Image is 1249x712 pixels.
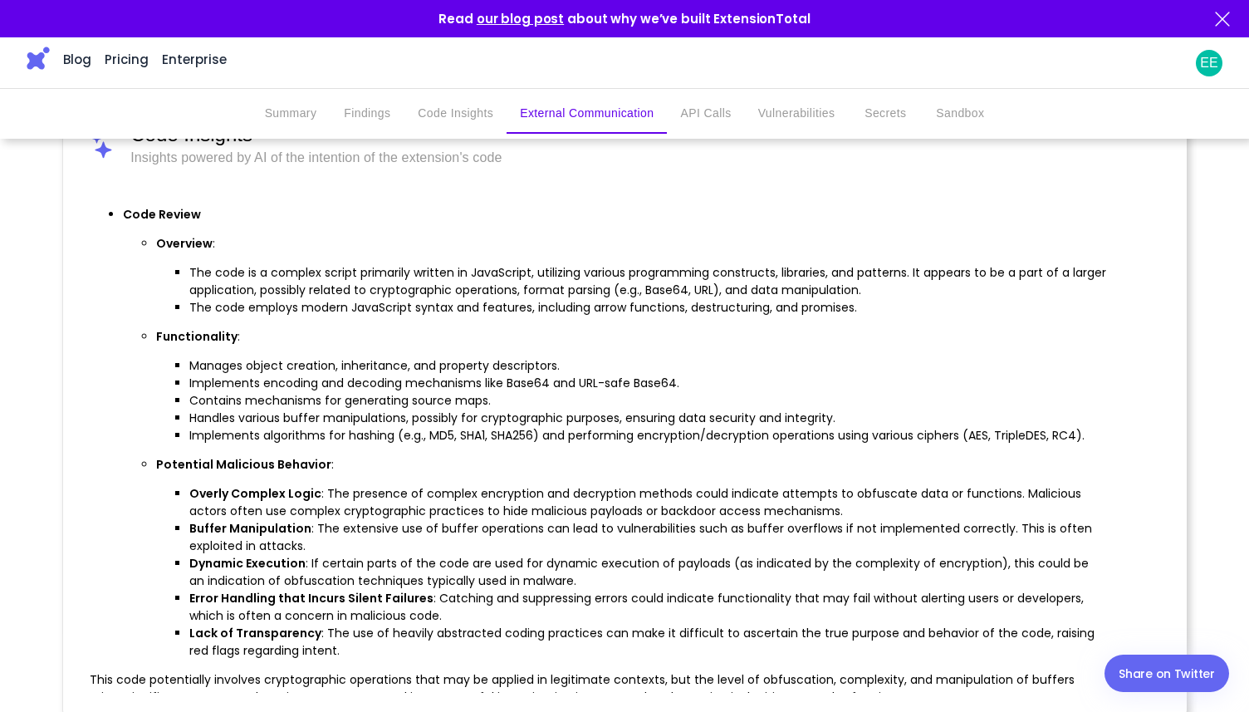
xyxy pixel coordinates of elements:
li: : If certain parts of the code are used for dynamic execution of payloads (as indicated by the co... [189,555,1107,590]
li: : Catching and suppressing errors could indicate functionality that may fail without alerting use... [189,590,1107,625]
li: Manages object creation, inheritance, and property descriptors. [189,357,1107,375]
li: The code employs modern JavaScript syntax and features, including arrow functions, destructuring,... [189,299,1107,317]
a: our blog post [477,10,564,27]
li: : The use of heavily abstracted coding practices can make it difficult to ascertain the true purp... [189,625,1107,660]
button: Code Insights [404,94,507,134]
p: This code potentially involves cryptographic operations that may be applied in legitimate context... [90,671,1107,706]
li: Handles various buffer manipulations, possibly for cryptographic purposes, ensuring data security... [189,410,1107,427]
button: Summary [252,94,331,134]
li: The code is a complex script primarily written in JavaScript, utilizing various programming const... [189,264,1107,299]
button: Findings [330,94,404,134]
li: Implements encoding and decoding mechanisms like Base64 and URL-safe Base64. [189,375,1107,392]
strong: Functionality [156,328,238,345]
div: secondary tabs example [252,94,998,134]
strong: Error Handling that Incurs Silent Failures [189,590,433,606]
strong: Overly Complex Logic [189,485,321,502]
p: EE [1200,53,1218,73]
button: Sandbox [923,94,997,134]
p: : [156,235,1107,253]
p: : [156,456,1107,474]
div: Share on Twitter [1119,664,1215,684]
li: : The presence of complex encryption and decryption methods could indicate attempts to obfuscate ... [189,485,1107,520]
button: Vulnerabilities [745,94,849,134]
a: EE [1196,50,1222,76]
li: Contains mechanisms for generating source maps. [189,392,1107,410]
strong: Overview [156,235,213,252]
li: : The extensive use of buffer operations can lead to vulnerabilities such as buffer overflows if ... [189,520,1107,555]
button: Secrets [848,94,923,134]
strong: Potential Malicious Behavior [156,456,331,473]
strong: Lack of Transparency [189,625,321,641]
strong: Buffer Manipulation [189,520,311,537]
strong: Dynamic Execution [189,555,306,572]
p: : [156,328,1107,346]
button: API Calls [667,94,744,134]
button: External Communication [507,94,667,134]
li: Implements algorithms for hashing (e.g., MD5, SHA1, SHA256) and performing encryption/decryption ... [189,427,1107,444]
a: Share on Twitter [1105,655,1229,692]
